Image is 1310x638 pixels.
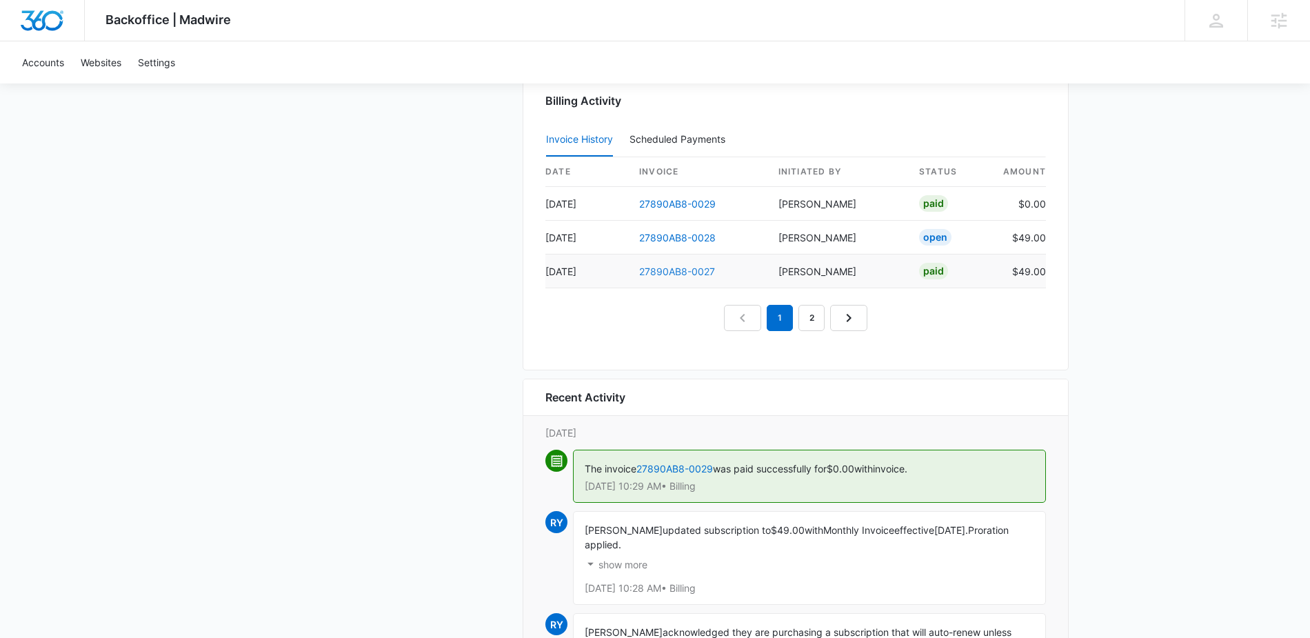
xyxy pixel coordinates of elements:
span: $49.00 [771,524,805,536]
div: Paid [919,195,948,212]
span: Backoffice | Madwire [105,12,231,27]
span: [PERSON_NAME] [585,524,663,536]
span: invoice. [873,463,907,475]
span: RY [545,613,567,635]
td: [DATE] [545,187,628,221]
span: effective [894,524,934,536]
a: Settings [130,41,183,83]
th: status [908,157,991,187]
div: Open [919,229,951,246]
button: show more [585,552,647,578]
td: [DATE] [545,221,628,255]
a: 27890AB8-0029 [639,198,716,210]
nav: Pagination [724,305,867,331]
a: 27890AB8-0029 [636,463,713,475]
td: $49.00 [991,221,1046,255]
span: $0.00 [827,463,854,475]
a: Next Page [830,305,867,331]
a: 27890AB8-0028 [639,232,716,243]
th: amount [991,157,1046,187]
h3: Billing Activity [545,92,1046,109]
span: was paid successfully for [713,463,827,475]
span: Monthly Invoice [823,524,894,536]
a: Websites [72,41,130,83]
a: Accounts [14,41,72,83]
td: [PERSON_NAME] [767,187,908,221]
p: show more [598,560,647,570]
th: invoice [628,157,767,187]
button: Invoice History [546,123,613,157]
span: with [854,463,873,475]
p: [DATE] 10:29 AM • Billing [585,481,1034,491]
th: date [545,157,628,187]
td: [PERSON_NAME] [767,221,908,255]
th: Initiated By [767,157,908,187]
td: [PERSON_NAME] [767,255,908,288]
a: Page 2 [798,305,825,331]
p: [DATE] [545,426,1046,440]
span: The invoice [585,463,636,475]
a: 27890AB8-0027 [639,266,715,277]
p: [DATE] 10:28 AM • Billing [585,584,1034,593]
span: updated subscription to [663,524,771,536]
em: 1 [767,305,793,331]
h6: Recent Activity [545,389,625,406]
td: [DATE] [545,255,628,288]
span: RY [545,511,567,533]
td: $49.00 [991,255,1046,288]
span: [DATE]. [934,524,968,536]
div: Scheduled Payments [629,134,731,144]
td: $0.00 [991,187,1046,221]
div: Paid [919,263,948,279]
span: with [805,524,823,536]
span: [PERSON_NAME] [585,626,663,638]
